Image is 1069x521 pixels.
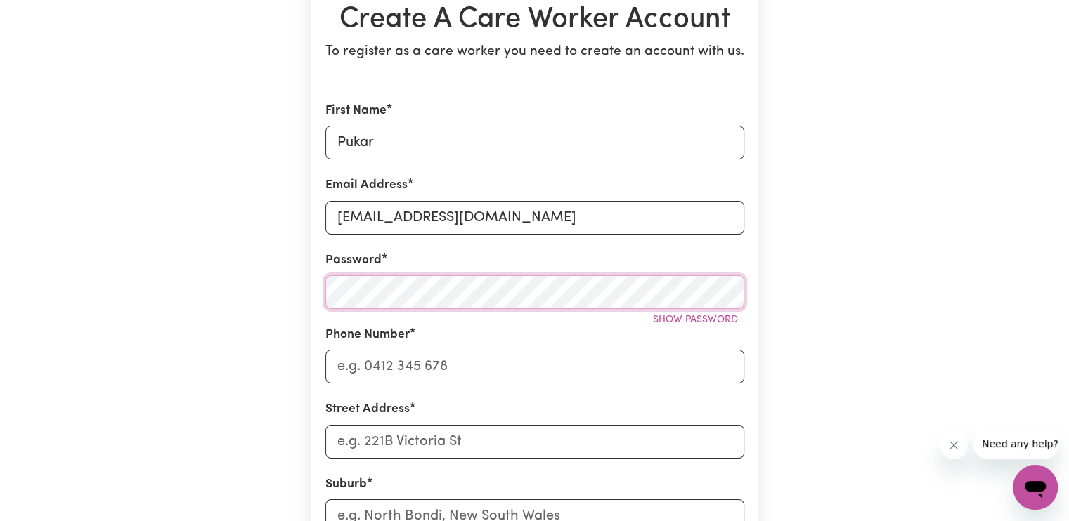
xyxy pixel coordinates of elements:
[325,425,744,459] input: e.g. 221B Victoria St
[325,3,744,37] h1: Create A Care Worker Account
[647,309,744,331] button: Show password
[325,102,387,120] label: First Name
[1013,465,1058,510] iframe: Button to launch messaging window
[325,400,410,418] label: Street Address
[325,42,744,62] p: To register as a care worker you need to create an account with us.
[653,315,738,325] span: Show password
[940,431,968,459] iframe: Close message
[325,176,408,194] label: Email Address
[325,475,367,494] label: Suburb
[973,428,1058,459] iframe: Message from company
[325,326,410,344] label: Phone Number
[325,251,382,270] label: Password
[325,350,744,383] input: e.g. 0412 345 678
[8,10,85,21] span: Need any help?
[325,126,744,159] input: e.g. Daniela
[325,201,744,235] input: e.g. daniela.d88@gmail.com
